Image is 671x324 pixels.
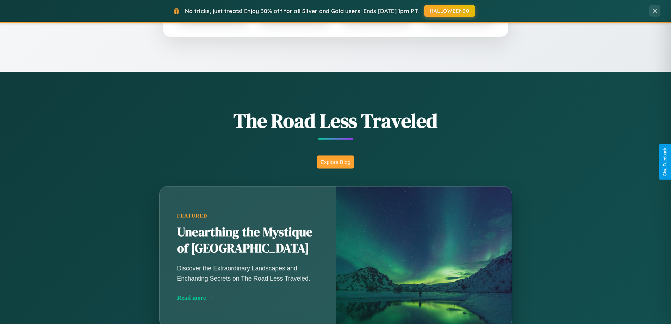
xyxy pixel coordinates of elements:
span: No tricks, just treats! Enjoy 30% off for all Silver and Gold users! Ends [DATE] 1pm PT. [185,7,419,14]
div: Read more → [177,294,318,301]
div: Featured [177,213,318,219]
p: Discover the Extraordinary Landscapes and Enchanting Secrets on The Road Less Traveled. [177,263,318,283]
button: Explore Blog [317,155,354,169]
div: Give Feedback [663,148,667,176]
button: HALLOWEEN30 [424,5,475,17]
h2: Unearthing the Mystique of [GEOGRAPHIC_DATA] [177,224,318,257]
h1: The Road Less Traveled [124,107,547,134]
